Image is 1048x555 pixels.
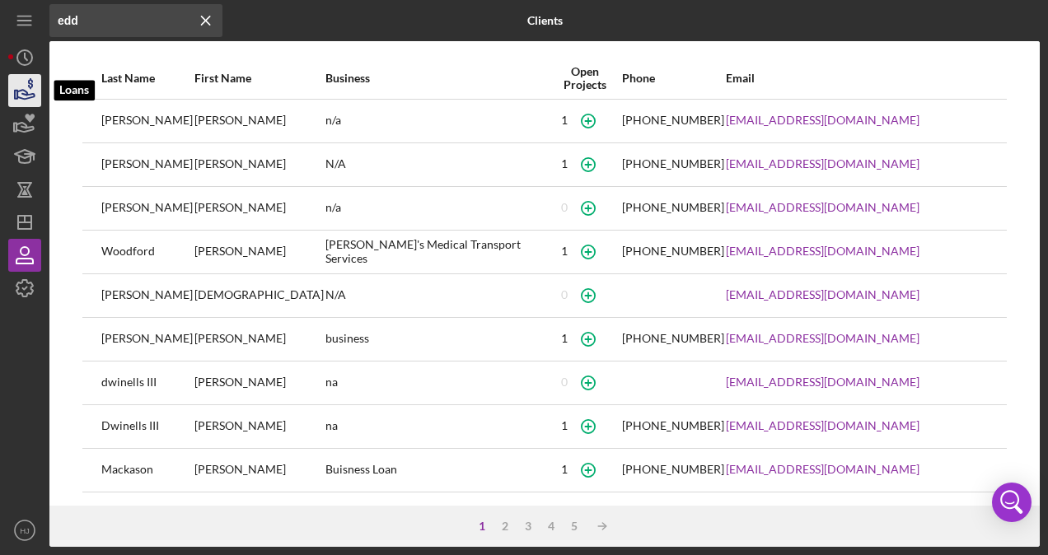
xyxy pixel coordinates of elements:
[622,114,724,127] div: [PHONE_NUMBER]
[8,514,41,547] button: HJ
[325,231,548,273] div: [PERSON_NAME]'s Medical Transport Services
[194,188,324,229] div: [PERSON_NAME]
[470,520,494,533] div: 1
[101,362,193,403] div: dwinells III
[550,65,620,91] div: Open Projects
[325,100,548,142] div: n/a
[325,275,548,316] div: N/A
[563,520,586,533] div: 5
[20,526,30,535] text: HJ
[726,288,919,301] a: [EMAIL_ADDRESS][DOMAIN_NAME]
[622,157,724,170] div: [PHONE_NUMBER]
[992,483,1032,522] div: Open Intercom Messenger
[194,231,324,273] div: [PERSON_NAME]
[194,406,324,447] div: [PERSON_NAME]
[101,231,193,273] div: Woodford
[561,463,568,476] div: 1
[726,419,919,432] a: [EMAIL_ADDRESS][DOMAIN_NAME]
[726,375,919,389] a: [EMAIL_ADDRESS][DOMAIN_NAME]
[622,201,724,214] div: [PHONE_NUMBER]
[325,319,548,360] div: business
[325,493,548,534] div: business
[726,72,989,85] div: Email
[540,520,563,533] div: 4
[561,157,568,170] div: 1
[622,463,724,476] div: [PHONE_NUMBER]
[101,275,193,316] div: [PERSON_NAME]
[726,201,919,214] a: [EMAIL_ADDRESS][DOMAIN_NAME]
[622,72,724,85] div: Phone
[561,245,568,258] div: 1
[622,332,724,345] div: [PHONE_NUMBER]
[194,144,324,185] div: [PERSON_NAME]
[194,450,324,491] div: [PERSON_NAME]
[325,72,548,85] div: Business
[325,362,548,403] div: na
[527,14,563,27] b: Clients
[194,319,324,360] div: [PERSON_NAME]
[325,144,548,185] div: N/A
[561,114,568,127] div: 1
[561,375,568,389] div: 0
[49,4,222,37] input: Search
[194,275,324,316] div: [DEMOGRAPHIC_DATA]
[561,332,568,345] div: 1
[101,450,193,491] div: Mackason
[101,72,193,85] div: Last Name
[726,463,919,476] a: [EMAIL_ADDRESS][DOMAIN_NAME]
[561,419,568,432] div: 1
[622,419,724,432] div: [PHONE_NUMBER]
[101,406,193,447] div: Dwinells III
[101,100,193,142] div: [PERSON_NAME]
[726,245,919,258] a: [EMAIL_ADDRESS][DOMAIN_NAME]
[101,319,193,360] div: [PERSON_NAME]
[101,493,193,534] div: [PERSON_NAME]
[194,72,324,85] div: First Name
[101,144,193,185] div: [PERSON_NAME]
[194,362,324,403] div: [PERSON_NAME]
[622,245,724,258] div: [PHONE_NUMBER]
[517,520,540,533] div: 3
[194,493,324,534] div: rasheed
[325,406,548,447] div: na
[561,201,568,214] div: 0
[325,450,548,491] div: Buisness Loan
[101,188,193,229] div: [PERSON_NAME]
[726,332,919,345] a: [EMAIL_ADDRESS][DOMAIN_NAME]
[325,188,548,229] div: n/a
[194,100,324,142] div: [PERSON_NAME]
[561,288,568,301] div: 0
[726,114,919,127] a: [EMAIL_ADDRESS][DOMAIN_NAME]
[726,157,919,170] a: [EMAIL_ADDRESS][DOMAIN_NAME]
[494,520,517,533] div: 2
